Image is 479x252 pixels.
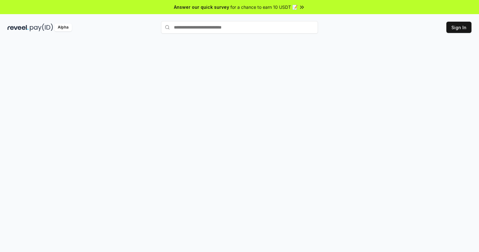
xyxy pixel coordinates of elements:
div: Alpha [54,24,72,31]
img: pay_id [30,24,53,31]
button: Sign In [446,22,471,33]
span: Answer our quick survey [174,4,229,10]
img: reveel_dark [8,24,29,31]
span: for a chance to earn 10 USDT 📝 [230,4,298,10]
